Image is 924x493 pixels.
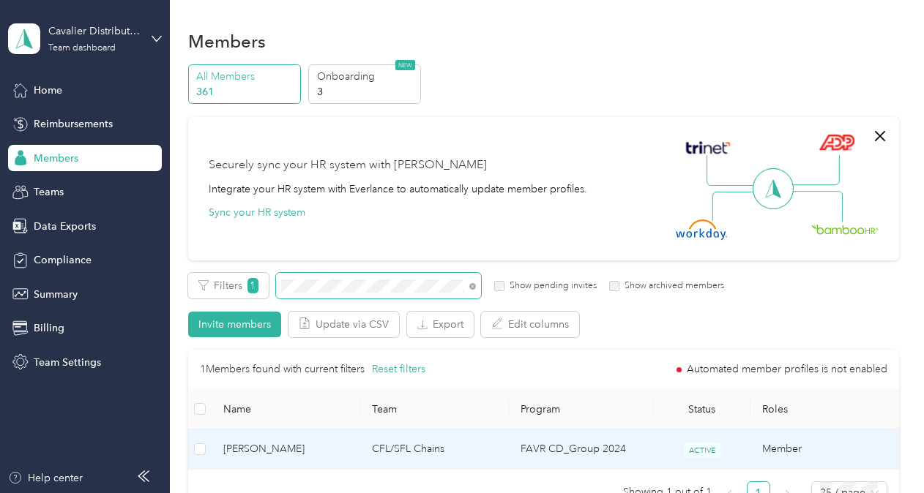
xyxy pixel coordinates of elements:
[619,279,724,293] label: Show archived members
[34,151,78,166] span: Members
[654,389,750,429] th: Status
[34,116,113,132] span: Reimbursements
[407,312,474,337] button: Export
[196,84,296,99] p: 361
[48,44,116,53] div: Team dashboard
[48,23,140,39] div: Cavalier Distributing Company
[34,219,96,234] span: Data Exports
[819,134,854,151] img: ADP
[712,191,763,221] img: Line Left Down
[842,411,924,493] iframe: Everlance-gr Chat Button Frame
[188,273,269,298] button: Filters1
[360,429,509,470] td: CFL/SFL Chains
[34,287,78,302] span: Summary
[750,429,899,470] td: Member
[372,361,425,377] button: Reset filters
[247,278,258,293] span: 1
[395,60,415,70] span: NEW
[509,389,654,429] th: Program
[209,205,305,220] button: Sync your HR system
[223,403,349,415] span: Name
[209,181,587,197] div: Integrate your HR system with Everlance to automatically update member profiles.
[34,83,62,98] span: Home
[811,224,879,234] img: BambooHR
[212,429,360,470] td: Frank C. Arteaga
[200,361,365,377] p: 1 Members found with current filters
[317,84,417,99] p: 3
[504,279,597,293] label: Show pending invites
[209,157,487,174] div: Securely sync your HR system with [PERSON_NAME]
[188,34,266,49] h1: Members
[750,389,899,429] th: Roles
[509,429,654,470] td: FAVR CD_Group 2024
[34,252,92,268] span: Compliance
[791,191,843,222] img: Line Right Down
[481,312,579,337] button: Edit columns
[34,320,64,336] span: Billing
[212,389,360,429] th: Name
[34,184,64,200] span: Teams
[317,69,417,84] p: Onboarding
[360,389,509,429] th: Team
[687,364,887,375] span: Automated member profiles is not enabled
[196,69,296,84] p: All Members
[676,219,727,240] img: Workday
[223,441,349,457] span: [PERSON_NAME]
[8,470,83,486] button: Help center
[288,312,399,337] button: Update via CSV
[34,355,101,370] span: Team Settings
[707,155,758,187] img: Line Left Up
[682,138,734,158] img: Trinet
[789,155,840,186] img: Line Right Up
[188,312,281,337] button: Invite members
[684,443,720,458] span: ACTIVE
